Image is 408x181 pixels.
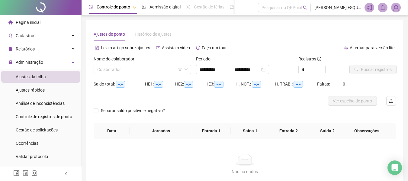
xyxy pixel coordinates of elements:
[101,168,389,175] div: Não há dados
[269,123,308,139] th: Entrada 2
[196,46,200,50] span: history
[252,81,261,88] span: --:--
[162,45,190,50] span: Assista o vídeo
[231,123,269,139] th: Saída 1
[97,5,130,9] span: Controle de ponto
[149,5,181,9] span: Admissão digital
[317,57,321,61] span: info-circle
[16,88,45,92] span: Ajustes rápidos
[94,56,138,62] label: Nome do colaborador
[391,3,400,12] img: 89705
[16,47,35,51] span: Relatórios
[98,107,167,114] span: Separar saldo positivo e negativo?
[294,81,303,88] span: --:--
[387,160,402,175] div: Open Intercom Messenger
[130,123,192,139] th: Jornadas
[308,123,347,139] th: Saída 2
[135,32,172,37] span: Histórico de ajustes
[156,46,160,50] span: youtube
[328,96,377,106] button: Ver espelho de ponto
[184,68,188,71] span: down
[214,81,223,88] span: --:--
[116,81,125,88] span: --:--
[145,81,175,88] div: HE 1:
[186,5,190,9] span: sun
[205,81,236,88] div: HE 3:
[16,114,72,119] span: Controle de registros de ponto
[349,65,397,74] button: Buscar registros
[389,99,394,103] span: upload
[16,74,46,79] span: Ajustes da folha
[367,5,372,10] span: notification
[16,128,58,132] span: Gestão de solicitações
[31,170,37,176] span: instagram
[202,45,227,50] span: Faça um tour
[303,5,307,10] span: search
[94,32,125,37] span: Ajustes de ponto
[16,154,48,159] span: Validar protocolo
[314,4,361,11] span: [PERSON_NAME] ESQUADRIAS E VIDROS LTDA
[194,5,224,9] span: Gestão de férias
[89,5,93,9] span: clock-circle
[317,82,331,86] span: Faltas:
[178,68,182,71] span: filter
[142,5,146,9] span: file-done
[227,67,232,72] span: to
[245,5,249,9] span: ellipsis
[16,33,35,38] span: Cadastros
[236,81,275,88] div: H. NOT.:
[347,128,387,134] span: Observações
[227,67,232,72] span: swap-right
[342,123,391,139] th: Observações
[94,123,130,139] th: Data
[380,5,385,10] span: bell
[16,60,43,65] span: Administração
[154,81,163,88] span: --:--
[101,45,150,50] span: Leia o artigo sobre ajustes
[16,141,38,146] span: Ocorrências
[184,81,193,88] span: --:--
[8,34,13,38] span: user-add
[275,81,317,88] div: H. TRAB.:
[16,20,40,25] span: Página inicial
[22,170,28,176] span: linkedin
[230,5,234,9] span: dashboard
[13,170,19,176] span: facebook
[196,56,214,62] label: Período
[95,46,99,50] span: file-text
[350,45,394,50] span: Alternar para versão lite
[175,81,205,88] div: HE 2:
[8,60,13,64] span: lock
[94,81,145,88] div: Saldo total:
[133,5,136,9] span: pushpin
[16,101,65,106] span: Análise de inconsistências
[192,123,231,139] th: Entrada 1
[64,172,68,176] span: left
[343,82,345,86] span: 0
[8,47,13,51] span: file
[8,20,13,24] span: home
[344,46,348,50] span: swap
[298,56,321,62] span: Registros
